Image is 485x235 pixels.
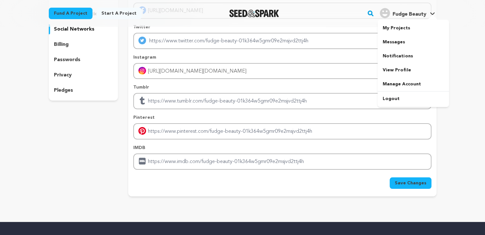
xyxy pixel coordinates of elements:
img: twitter-mobile.svg [138,37,146,44]
input: Enter twitter profile link [133,33,431,49]
input: Enter pinterest profile link [133,123,431,139]
p: Tumblr [133,84,431,90]
img: tumblr.svg [138,97,146,104]
p: social networks [54,25,94,33]
p: passwords [54,56,80,64]
button: billing [49,39,118,50]
p: Instagram [133,54,431,61]
p: billing [54,41,69,48]
p: privacy [54,71,72,79]
button: Save Changes [390,177,431,189]
p: IMDB [133,145,431,151]
input: Enter instagram handle link [133,63,431,79]
img: instagram-mobile.svg [138,67,146,75]
a: Fudge Beauty's Profile [378,7,436,18]
p: Twitter [133,24,431,30]
span: Fudge Beauty's Profile [378,7,436,20]
img: user.png [380,8,390,18]
button: passwords [49,55,118,65]
a: View Profile [378,63,449,77]
a: Fund a project [49,8,92,19]
span: Save Changes [395,180,426,186]
img: Seed&Spark Logo Dark Mode [229,10,279,17]
p: Pinterest [133,114,431,121]
button: social networks [49,24,118,34]
img: imdb.svg [138,157,146,165]
a: Start a project [96,8,142,19]
a: My Projects [378,21,449,35]
div: Fudge Beauty's Profile [380,8,426,18]
button: privacy [49,70,118,80]
input: Enter IMDB profile link [133,153,431,170]
button: pledges [49,85,118,96]
span: Fudge Beauty [393,12,426,17]
input: Enter tubmlr profile link [133,93,431,109]
p: pledges [54,87,73,94]
a: Messages [378,35,449,49]
img: pinterest-mobile.svg [138,127,146,135]
a: Manage Account [378,77,449,91]
a: Notifications [378,49,449,63]
a: Seed&Spark Homepage [229,10,279,17]
a: Logout [378,92,449,106]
